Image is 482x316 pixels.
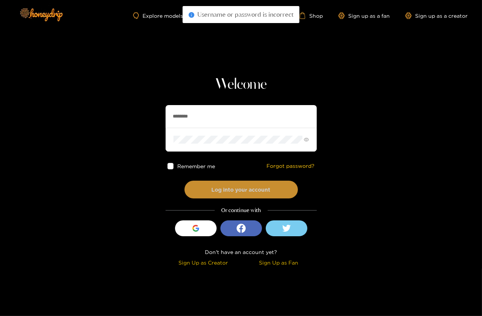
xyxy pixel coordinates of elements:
span: Username or password is incorrect [197,11,293,18]
span: info-circle [189,12,194,18]
div: Don't have an account yet? [166,248,317,256]
a: Explore models [133,12,183,19]
span: Remember me [177,163,215,169]
span: eye [304,137,309,142]
div: Sign Up as Fan [243,258,315,267]
a: Sign up as a creator [405,12,468,19]
a: Shop [299,12,323,19]
a: Forgot password? [267,163,315,169]
a: Sign up as a fan [338,12,390,19]
div: Or continue with [166,206,317,215]
h1: Welcome [166,76,317,94]
div: Sign Up as Creator [167,258,239,267]
button: Log into your account [184,181,298,198]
